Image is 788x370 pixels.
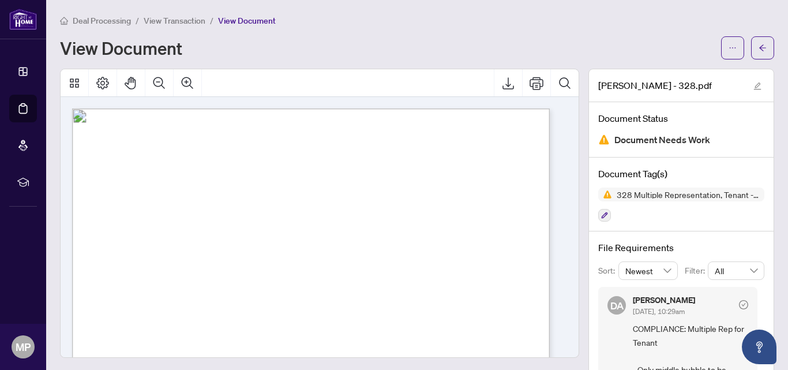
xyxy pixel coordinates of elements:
span: Deal Processing [73,16,131,26]
h1: View Document [60,39,182,57]
span: View Document [218,16,276,26]
li: / [136,14,139,27]
span: Newest [625,262,671,279]
span: Document Needs Work [614,132,710,148]
span: [PERSON_NAME] - 328.pdf [598,79,712,92]
img: Status Icon [598,188,612,201]
h4: Document Status [598,111,764,125]
span: View Transaction [144,16,205,26]
h4: Document Tag(s) [598,167,764,181]
li: / [210,14,213,27]
span: [DATE], 10:29am [633,307,685,316]
span: All [715,262,757,279]
span: check-circle [739,300,748,309]
span: arrow-left [759,44,767,52]
span: 328 Multiple Representation, Tenant - Acknowledgement & Consent Disclosure [612,190,764,199]
span: ellipsis [729,44,737,52]
span: edit [753,82,761,90]
p: Filter: [685,264,708,277]
img: Document Status [598,134,610,145]
span: DA [610,298,624,313]
span: home [60,17,68,25]
button: Open asap [742,330,776,364]
span: MP [16,339,31,355]
h5: [PERSON_NAME] [633,296,695,304]
img: logo [9,9,37,30]
h4: File Requirements [598,241,764,255]
p: Sort: [598,264,618,277]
